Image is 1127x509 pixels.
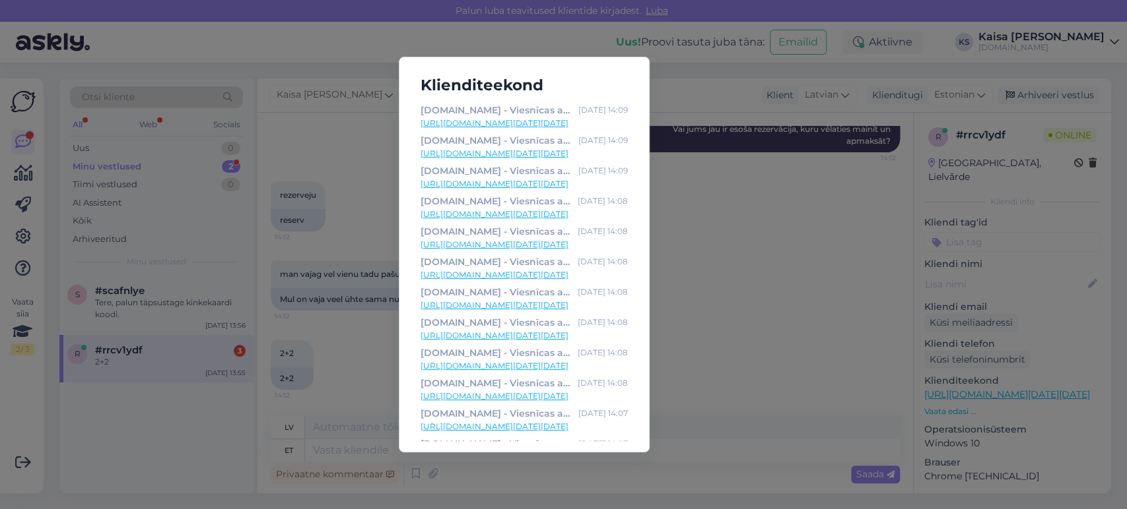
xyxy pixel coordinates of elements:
[421,178,628,190] a: [URL][DOMAIN_NAME][DATE][DATE]
[421,406,573,421] div: [DOMAIN_NAME] - Viesnīcas ar īpašu maģiju
[421,436,573,451] div: [DOMAIN_NAME] - Viesnīcas ar īpašu maģiju
[421,103,573,117] div: [DOMAIN_NAME] - Viesnīcas ar īpašu maģiju
[578,315,628,330] div: [DATE] 14:08
[421,269,628,281] a: [URL][DOMAIN_NAME][DATE][DATE]
[421,254,572,269] div: [DOMAIN_NAME] - Viesnīcas ar īpašu maģiju
[421,164,573,178] div: [DOMAIN_NAME] - Viesnīcas ar īpašu maģiju
[578,164,628,178] div: [DATE] 14:09
[578,103,628,117] div: [DATE] 14:09
[421,133,573,148] div: [DOMAIN_NAME] - Viesnīcas ar īpašu maģiju
[421,194,572,208] div: [DOMAIN_NAME] - Viesnīcas ar īpašu maģiju
[421,224,572,239] div: [DOMAIN_NAME] - Viesnīcas ar īpašu maģiju
[421,315,572,330] div: [DOMAIN_NAME] - Viesnīcas ar īpašu maģiju
[421,148,628,160] a: [URL][DOMAIN_NAME][DATE][DATE]
[421,421,628,433] a: [URL][DOMAIN_NAME][DATE][DATE]
[578,345,628,360] div: [DATE] 14:08
[421,345,572,360] div: [DOMAIN_NAME] - Viesnīcas ar īpašu maģiju
[421,390,628,402] a: [URL][DOMAIN_NAME][DATE][DATE]
[421,360,628,372] a: [URL][DOMAIN_NAME][DATE][DATE]
[578,436,628,451] div: [DATE] 14:07
[578,224,628,239] div: [DATE] 14:08
[578,194,628,208] div: [DATE] 14:08
[578,285,628,299] div: [DATE] 14:08
[578,133,628,148] div: [DATE] 14:09
[421,208,628,220] a: [URL][DOMAIN_NAME][DATE][DATE]
[578,254,628,269] div: [DATE] 14:08
[421,117,628,129] a: [URL][DOMAIN_NAME][DATE][DATE]
[578,406,628,421] div: [DATE] 14:07
[421,330,628,342] a: [URL][DOMAIN_NAME][DATE][DATE]
[410,73,638,98] h5: Klienditeekond
[421,299,628,311] a: [URL][DOMAIN_NAME][DATE][DATE]
[421,285,572,299] div: [DOMAIN_NAME] - Viesnīcas ar īpašu maģiju
[421,376,572,390] div: [DOMAIN_NAME] - Viesnīcas ar īpašu maģiju
[578,376,628,390] div: [DATE] 14:08
[421,239,628,251] a: [URL][DOMAIN_NAME][DATE][DATE]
